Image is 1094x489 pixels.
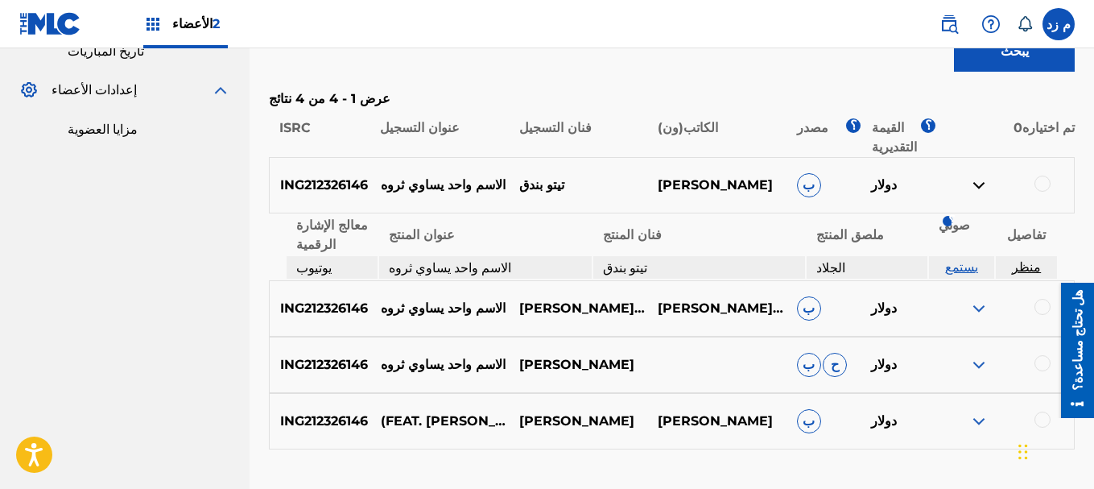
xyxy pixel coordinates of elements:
font: عنوان التسجيل [380,120,460,135]
img: يوسع [211,81,230,100]
font: تيتو بندق [603,260,647,276]
font: 2 [213,16,220,31]
font: يستمع [945,259,978,275]
font: [PERSON_NAME] [519,413,634,429]
font: ملصق المنتج [816,227,884,242]
font: ؟ [948,213,956,228]
img: إعدادات الأعضاء [19,81,39,100]
div: قائمة المستخدم [1042,8,1075,40]
font: القيمة التقديرية [872,120,917,155]
font: الكاتب(ون) [658,120,718,135]
font: مزايا العضوية [68,122,138,137]
font: الاسم واحد يساوي ثروه [381,177,506,193]
div: يساعد [975,8,1007,40]
a: يستمع [945,262,978,274]
a: منظر [1012,262,1041,274]
font: [PERSON_NAME] [519,357,634,372]
font: فنان التسجيل [519,120,592,135]
button: يبحث [954,31,1075,72]
font: يبحث [1001,44,1029,59]
font: ING212326146 [280,177,368,193]
font: دولار [871,177,897,193]
font: عرض 1 - 4 من 4 نتائج [269,91,390,106]
div: إشعارات [1017,16,1033,32]
font: تيتو بندق [519,177,564,193]
img: يوسع [969,412,989,431]
img: يساعد [981,15,1001,34]
a: البحث العام [933,8,965,40]
font: يوتيوب [296,260,332,276]
font: عنوان المنتج [389,227,455,242]
iframe: مركز الموارد [1049,283,1094,418]
font: 0 [1013,120,1022,135]
font: تفاصيل [1007,227,1046,242]
font: دولار [871,300,897,316]
font: الاسم واحد يساوي ثروه [381,357,506,372]
a: تاريخ المباريات [68,42,230,61]
div: سحب [1018,428,1028,476]
img: يوسع [969,299,989,318]
font: الجلاد [816,260,845,276]
img: شعار MLC [19,12,81,35]
font: [PERSON_NAME]، [PERSON_NAME] الفاجر [658,300,933,316]
font: دولار [871,357,897,372]
font: ING212326146 [280,413,368,429]
font: ISRC [279,120,311,135]
font: منظر [1012,259,1041,275]
font: ب [803,177,815,193]
font: مصدر [797,120,828,135]
font: تيتو بندق،[PERSON_NAME] [519,300,683,316]
img: أصحاب الحقوق الكبار [143,15,163,34]
font: دولار [871,413,897,429]
font: الاسم واحد يساوي ثروه (FEAT. [PERSON_NAME]) [381,413,675,429]
a: مزايا العضوية [68,120,230,139]
font: ING212326146 [280,357,368,372]
img: يبحث [939,15,959,34]
font: الأعضاء [172,16,213,31]
font: ب [803,413,815,429]
font: ؟ [850,118,857,133]
font: إعدادات الأعضاء [52,82,137,97]
font: ؟ [925,118,932,133]
font: [PERSON_NAME] [658,413,773,429]
font: ب [803,357,815,372]
font: تم اختياره [1022,120,1075,135]
img: يوسع [969,355,989,375]
font: ح [831,357,839,372]
font: تاريخ المباريات [68,44,144,59]
iframe: أداة الدردشة [1013,412,1094,489]
font: ING212326146 [280,300,368,316]
font: هل تحتاج مساعدة؟ [22,7,35,108]
font: فنان المنتج [603,227,662,242]
font: الاسم واحد يساوي ثروه [381,300,506,316]
font: [PERSON_NAME] [658,177,773,193]
font: معالج الإشارة الرقمية [296,218,368,253]
font: الاسم واحد يساوي ثروه [389,260,511,276]
font: ب [803,300,815,316]
img: contract [969,176,989,195]
font: صوتي [939,218,970,233]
